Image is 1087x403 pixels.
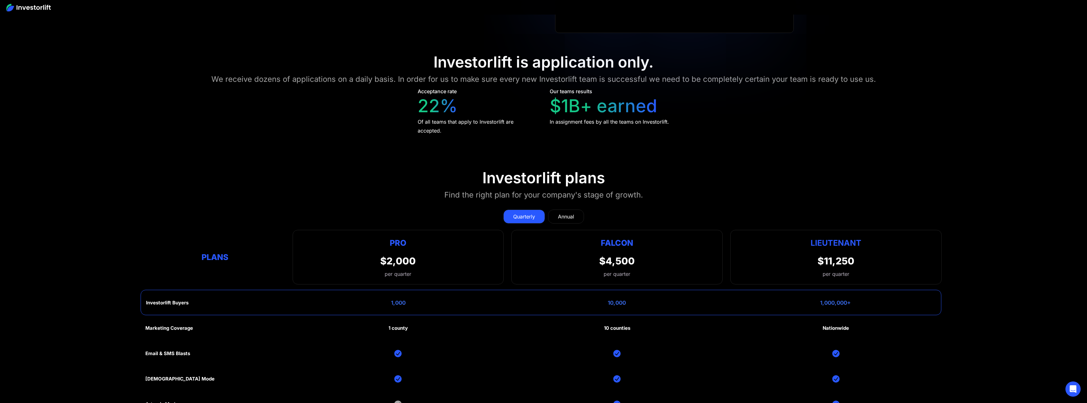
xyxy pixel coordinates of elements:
div: Annual [558,213,574,220]
div: Pro [380,237,416,249]
div: 1,000 [391,300,406,306]
div: per quarter [380,270,416,278]
div: Nationwide [823,325,849,331]
div: Investorlift Buyers [146,300,189,306]
div: Falcon [601,237,633,249]
div: Open Intercom Messenger [1065,381,1081,397]
div: [DEMOGRAPHIC_DATA] Mode [145,376,215,382]
div: 1,000,000+ [820,300,851,306]
strong: Lieutenant [811,238,861,248]
div: Email & SMS Blasts [145,351,190,356]
div: Acceptance rate [418,88,457,95]
div: In assignment fees by all the teams on Investorlift. [550,117,669,126]
div: $2,000 [380,255,416,267]
div: $4,500 [599,255,635,267]
div: 10 counties [604,325,630,331]
div: Marketing Coverage [145,325,193,331]
div: We receive dozens of applications on a daily basis. In order for us to make sure every new Invest... [211,74,876,85]
div: 1 county [388,325,408,331]
div: Our teams results [550,88,592,95]
div: Plans [145,251,285,263]
div: Investorlift is application only. [434,53,653,71]
div: Investorlift plans [482,169,605,187]
div: 10,000 [608,300,626,306]
div: Find the right plan for your company's stage of growth. [444,189,643,201]
div: $1B+ earned [550,95,657,117]
div: per quarter [604,270,630,278]
div: 22% [418,95,458,117]
div: per quarter [823,270,849,278]
div: Quarterly [513,213,535,220]
div: $11,250 [818,255,854,267]
div: Of all teams that apply to Investorlift are accepted. [418,117,538,135]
